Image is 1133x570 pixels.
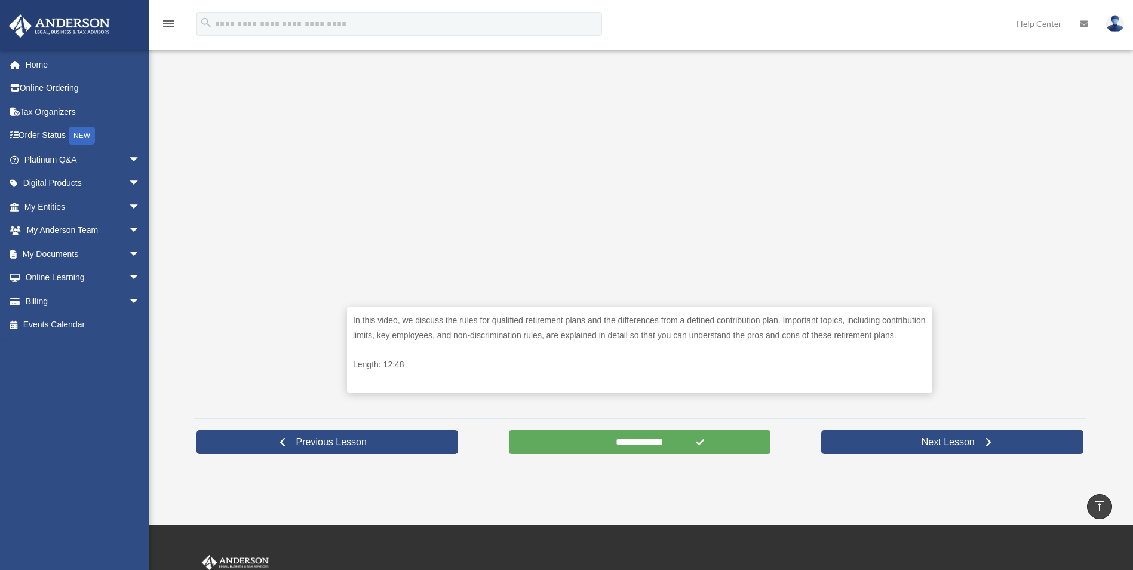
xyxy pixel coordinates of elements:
p: In this video, we discuss the rules for qualified retirement plans and the differences from a def... [353,313,926,342]
a: vertical_align_top [1087,494,1112,519]
span: arrow_drop_down [128,242,152,266]
a: Events Calendar [8,313,158,337]
i: menu [161,17,176,31]
a: Digital Productsarrow_drop_down [8,171,158,195]
a: Next Lesson [821,430,1083,454]
a: Online Ordering [8,76,158,100]
a: Order StatusNEW [8,124,158,148]
a: Tax Organizers [8,100,158,124]
img: User Pic [1106,15,1124,32]
p: Length: 12:48 [353,357,926,372]
a: My Entitiesarrow_drop_down [8,195,158,219]
div: NEW [69,127,95,145]
span: arrow_drop_down [128,289,152,314]
img: Anderson Advisors Platinum Portal [5,14,113,38]
a: Billingarrow_drop_down [8,289,158,313]
span: arrow_drop_down [128,219,152,243]
span: Next Lesson [912,436,984,448]
a: Previous Lesson [196,430,459,454]
a: Online Learningarrow_drop_down [8,266,158,290]
i: vertical_align_top [1092,499,1107,513]
a: menu [161,21,176,31]
a: My Anderson Teamarrow_drop_down [8,219,158,243]
span: arrow_drop_down [128,266,152,290]
span: arrow_drop_down [128,171,152,196]
span: arrow_drop_down [128,148,152,172]
span: Previous Lesson [287,436,376,448]
span: arrow_drop_down [128,195,152,219]
i: search [199,16,213,29]
a: Platinum Q&Aarrow_drop_down [8,148,158,171]
a: My Documentsarrow_drop_down [8,242,158,266]
a: Home [8,53,158,76]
